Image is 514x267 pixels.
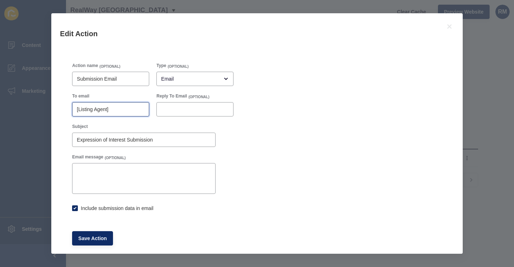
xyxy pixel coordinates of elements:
[81,205,153,212] label: Include submission data in email
[72,124,88,129] label: Subject
[156,63,166,68] label: Type
[72,231,113,245] button: Save Action
[72,63,98,68] label: Action name
[72,93,89,99] label: To email
[168,64,188,69] span: (OPTIONAL)
[188,95,209,100] span: (OPTIONAL)
[156,93,187,99] label: Reply To Email
[99,64,120,69] span: (OPTIONAL)
[78,235,107,242] span: Save Action
[156,72,234,86] div: open menu
[72,154,103,160] label: Email message
[60,29,436,38] h1: Edit Action
[105,156,126,161] span: (OPTIONAL)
